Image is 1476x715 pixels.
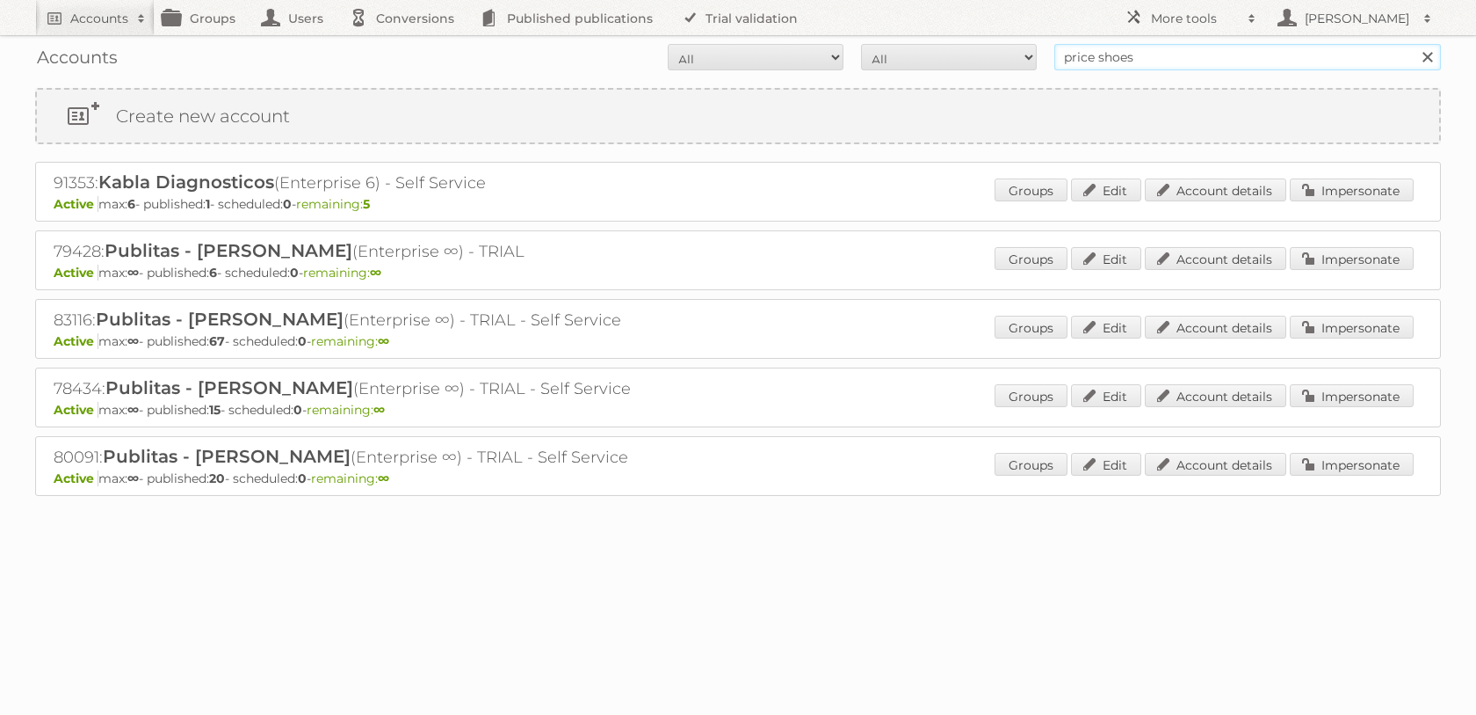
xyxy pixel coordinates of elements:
[290,265,299,281] strong: 0
[1290,384,1414,407] a: Impersonate
[54,196,98,212] span: Active
[54,402,98,418] span: Active
[105,240,352,261] span: Publitas - [PERSON_NAME]
[1071,384,1141,407] a: Edit
[37,90,1439,142] a: Create new account
[293,402,302,418] strong: 0
[1145,316,1286,339] a: Account details
[70,10,128,27] h2: Accounts
[378,333,389,349] strong: ∞
[1071,453,1141,476] a: Edit
[54,471,98,486] span: Active
[209,265,217,281] strong: 6
[209,333,225,349] strong: 67
[1300,10,1414,27] h2: [PERSON_NAME]
[298,471,307,486] strong: 0
[127,265,139,281] strong: ∞
[54,309,669,332] h2: 83116: (Enterprise ∞) - TRIAL - Self Service
[1290,316,1414,339] a: Impersonate
[127,196,135,212] strong: 6
[54,196,1422,212] p: max: - published: - scheduled: -
[1290,247,1414,270] a: Impersonate
[127,402,139,418] strong: ∞
[54,333,98,349] span: Active
[54,333,1422,349] p: max: - published: - scheduled: -
[995,179,1067,201] a: Groups
[995,453,1067,476] a: Groups
[105,377,353,398] span: Publitas - [PERSON_NAME]
[373,402,385,418] strong: ∞
[54,265,98,281] span: Active
[54,446,669,469] h2: 80091: (Enterprise ∞) - TRIAL - Self Service
[54,240,669,263] h2: 79428: (Enterprise ∞) - TRIAL
[296,196,370,212] span: remaining:
[209,471,225,486] strong: 20
[298,333,307,349] strong: 0
[127,471,139,486] strong: ∞
[54,377,669,400] h2: 78434: (Enterprise ∞) - TRIAL - Self Service
[995,247,1067,270] a: Groups
[1071,247,1141,270] a: Edit
[307,402,385,418] span: remaining:
[54,265,1422,281] p: max: - published: - scheduled: -
[206,196,210,212] strong: 1
[1151,10,1239,27] h2: More tools
[1290,179,1414,201] a: Impersonate
[1145,453,1286,476] a: Account details
[54,171,669,194] h2: 91353: (Enterprise 6) - Self Service
[96,309,344,330] span: Publitas - [PERSON_NAME]
[1071,179,1141,201] a: Edit
[283,196,292,212] strong: 0
[995,384,1067,407] a: Groups
[363,196,370,212] strong: 5
[1145,179,1286,201] a: Account details
[209,402,221,418] strong: 15
[1290,453,1414,476] a: Impersonate
[1071,316,1141,339] a: Edit
[378,471,389,486] strong: ∞
[370,265,381,281] strong: ∞
[103,446,351,467] span: Publitas - [PERSON_NAME]
[54,402,1422,418] p: max: - published: - scheduled: -
[995,316,1067,339] a: Groups
[98,171,274,193] span: Kabla Diagnosticos
[303,265,381,281] span: remaining:
[127,333,139,349] strong: ∞
[54,471,1422,486] p: max: - published: - scheduled: -
[311,471,389,486] span: remaining:
[1145,384,1286,407] a: Account details
[311,333,389,349] span: remaining:
[1145,247,1286,270] a: Account details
